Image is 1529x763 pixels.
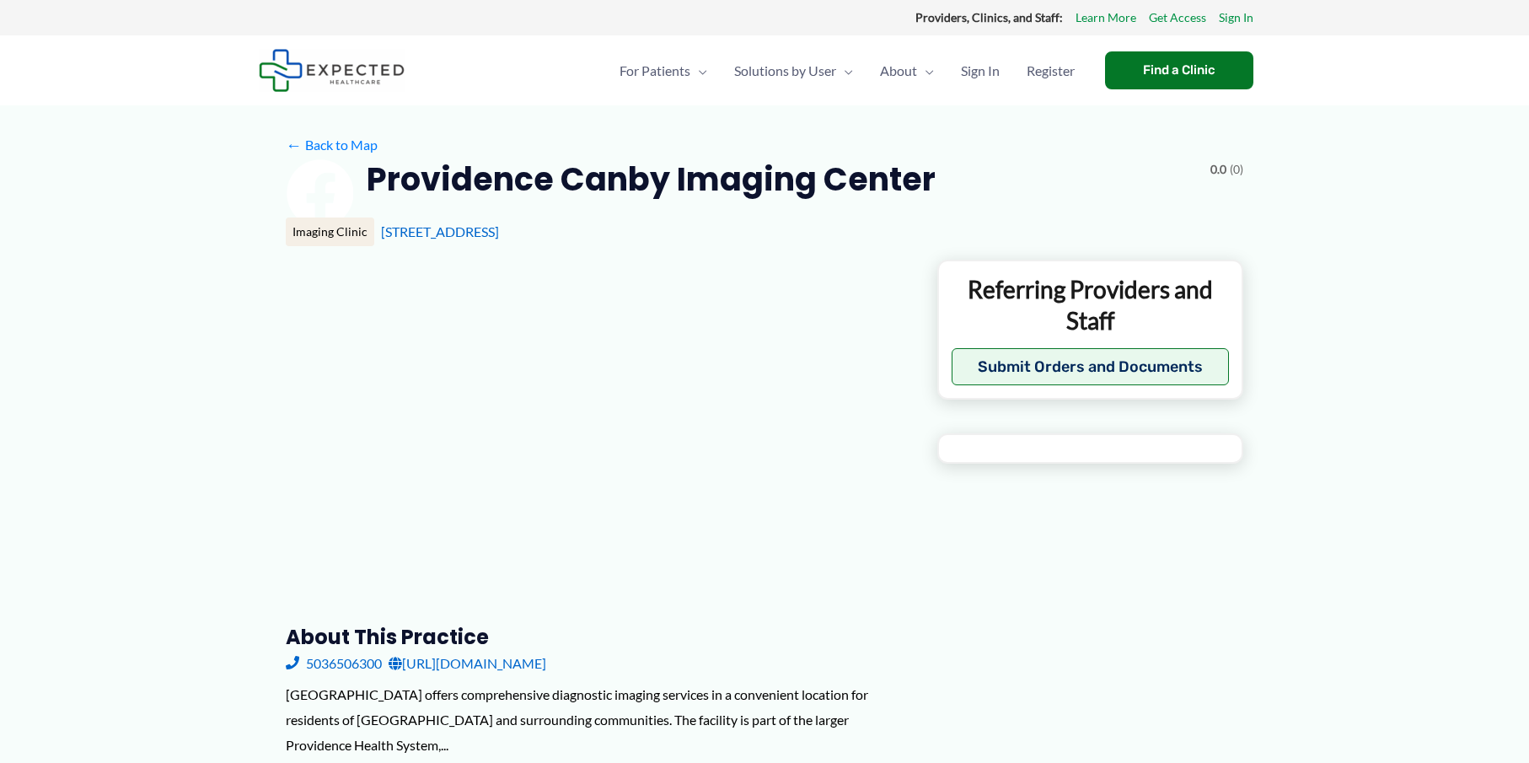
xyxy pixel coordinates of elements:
span: Menu Toggle [917,41,934,100]
span: Sign In [961,41,1000,100]
span: For Patients [620,41,690,100]
h3: About this practice [286,624,910,650]
a: Solutions by UserMenu Toggle [721,41,866,100]
span: Menu Toggle [836,41,853,100]
a: Get Access [1149,7,1206,29]
span: ← [286,137,302,153]
span: Register [1027,41,1075,100]
span: Solutions by User [734,41,836,100]
a: Find a Clinic [1105,51,1253,89]
a: [URL][DOMAIN_NAME] [389,651,546,676]
strong: Providers, Clinics, and Staff: [915,10,1063,24]
p: Referring Providers and Staff [952,274,1229,336]
div: [GEOGRAPHIC_DATA] offers comprehensive diagnostic imaging services in a convenient location for r... [286,682,910,757]
a: 5036506300 [286,651,382,676]
span: 0.0 [1210,159,1226,180]
div: Imaging Clinic [286,218,374,246]
span: About [880,41,917,100]
h2: Providence Canby Imaging Center [367,159,936,200]
nav: Primary Site Navigation [606,41,1088,100]
span: (0) [1230,159,1243,180]
a: Sign In [1219,7,1253,29]
span: Menu Toggle [690,41,707,100]
a: Learn More [1076,7,1136,29]
a: ←Back to Map [286,132,378,158]
a: AboutMenu Toggle [866,41,947,100]
a: Sign In [947,41,1013,100]
a: For PatientsMenu Toggle [606,41,721,100]
a: Register [1013,41,1088,100]
img: Expected Healthcare Logo - side, dark font, small [259,49,405,92]
a: [STREET_ADDRESS] [381,223,499,239]
button: Submit Orders and Documents [952,348,1229,385]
